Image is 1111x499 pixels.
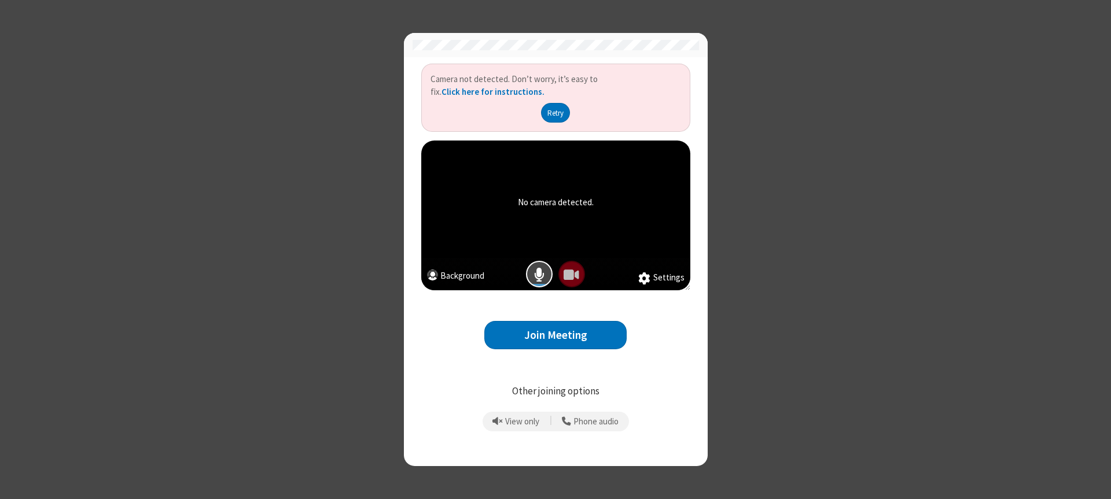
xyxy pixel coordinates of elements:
[550,413,552,430] span: |
[421,384,690,399] p: Other joining options
[558,261,585,287] button: No camera detected.
[484,321,627,349] button: Join Meeting
[488,412,544,431] button: Prevent echo when there is already an active mic and speaker in the room.
[526,261,553,287] button: Mic is on
[505,417,539,427] span: View only
[431,73,681,99] p: Camera not detected. Don’t worry, it’s easy to fix.
[638,271,685,285] button: Settings
[427,269,484,285] button: Background
[442,86,545,97] a: Click here for instructions.
[541,103,571,123] button: Retry
[518,196,594,209] p: No camera detected.
[558,412,623,431] button: Use your phone for mic and speaker while you view the meeting on this device.
[573,417,619,427] span: Phone audio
